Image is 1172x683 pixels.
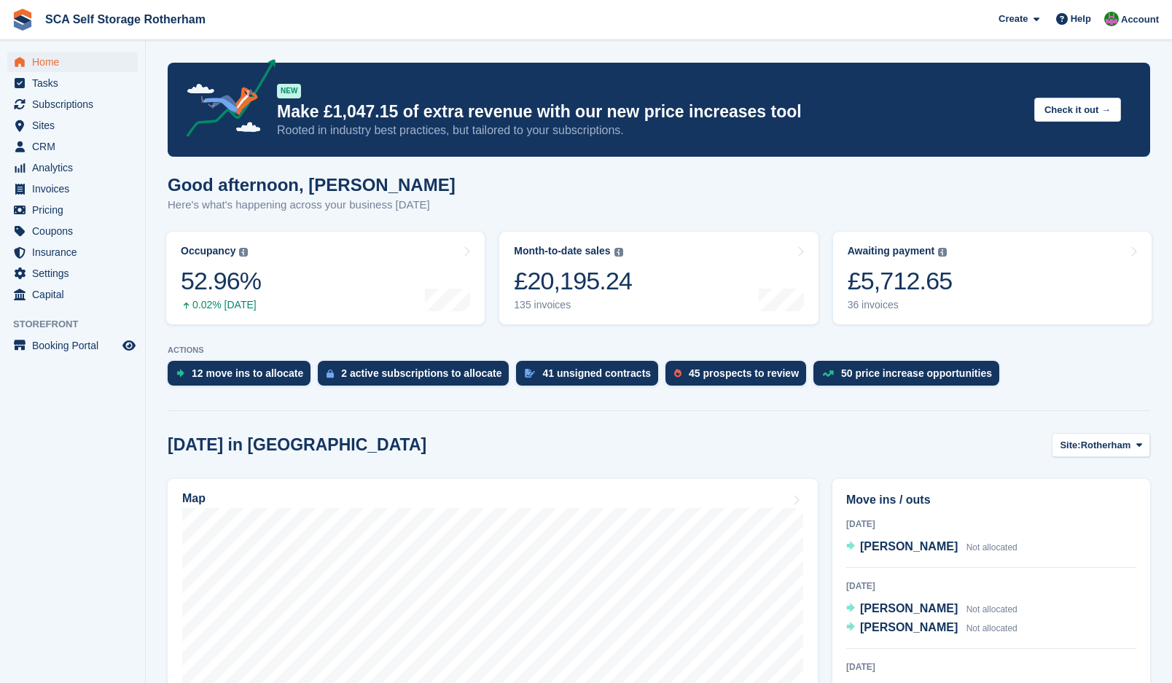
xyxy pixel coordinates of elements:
a: [PERSON_NAME] Not allocated [846,600,1017,619]
span: Account [1121,12,1159,27]
span: Pricing [32,200,120,220]
div: [DATE] [846,579,1136,593]
span: CRM [32,136,120,157]
a: menu [7,200,138,220]
img: contract_signature_icon-13c848040528278c33f63329250d36e43548de30e8caae1d1a13099fd9432cc5.svg [525,369,535,378]
a: 50 price increase opportunities [813,361,1007,393]
img: prospect-51fa495bee0391a8d652442698ab0144808aea92771e9ea1ae160a38d050c398.svg [674,369,681,378]
a: Occupancy 52.96% 0.02% [DATE] [166,232,485,324]
a: SCA Self Storage Rotherham [39,7,211,31]
a: Awaiting payment £5,712.65 36 invoices [833,232,1152,324]
a: menu [7,94,138,114]
a: menu [7,157,138,178]
a: menu [7,52,138,72]
span: Storefront [13,317,145,332]
div: Awaiting payment [848,245,935,257]
img: price-adjustments-announcement-icon-8257ccfd72463d97f412b2fc003d46551f7dbcb40ab6d574587a9cd5c0d94... [174,59,276,142]
span: Rotherham [1081,438,1131,453]
h2: [DATE] in [GEOGRAPHIC_DATA] [168,435,426,455]
div: 12 move ins to allocate [192,367,303,379]
p: Rooted in industry best practices, but tailored to your subscriptions. [277,122,1023,138]
span: Subscriptions [32,94,120,114]
div: [DATE] [846,518,1136,531]
div: [DATE] [846,660,1136,674]
a: menu [7,335,138,356]
a: menu [7,221,138,241]
img: active_subscription_to_allocate_icon-d502201f5373d7db506a760aba3b589e785aa758c864c3986d89f69b8ff3... [327,369,334,378]
span: [PERSON_NAME] [860,602,958,614]
span: Capital [32,284,120,305]
span: Analytics [32,157,120,178]
button: Site: Rotherham [1052,433,1150,457]
div: Month-to-date sales [514,245,610,257]
span: [PERSON_NAME] [860,540,958,553]
div: 135 invoices [514,299,632,311]
span: Not allocated [966,623,1017,633]
div: 52.96% [181,266,261,296]
div: NEW [277,84,301,98]
p: Make £1,047.15 of extra revenue with our new price increases tool [277,101,1023,122]
img: stora-icon-8386f47178a22dfd0bd8f6a31ec36ba5ce8667c1dd55bd0f319d3a0aa187defe.svg [12,9,34,31]
a: menu [7,284,138,305]
div: 50 price increase opportunities [841,367,992,379]
span: Site: [1060,438,1080,453]
div: 2 active subscriptions to allocate [341,367,501,379]
p: Here's what's happening across your business [DATE] [168,197,456,214]
div: Occupancy [181,245,235,257]
span: Coupons [32,221,120,241]
span: Home [32,52,120,72]
button: Check it out → [1034,98,1121,122]
span: Not allocated [966,542,1017,553]
a: Month-to-date sales £20,195.24 135 invoices [499,232,818,324]
span: Sites [32,115,120,136]
a: menu [7,115,138,136]
img: price_increase_opportunities-93ffe204e8149a01c8c9dc8f82e8f89637d9d84a8eef4429ea346261dce0b2c0.svg [822,370,834,377]
span: Create [999,12,1028,26]
div: 0.02% [DATE] [181,299,261,311]
div: 45 prospects to review [689,367,799,379]
div: £5,712.65 [848,266,953,296]
a: 45 prospects to review [665,361,813,393]
img: icon-info-grey-7440780725fd019a000dd9b08b2336e03edf1995a4989e88bcd33f0948082b44.svg [938,248,947,257]
h1: Good afternoon, [PERSON_NAME] [168,175,456,195]
a: menu [7,73,138,93]
a: Preview store [120,337,138,354]
img: move_ins_to_allocate_icon-fdf77a2bb77ea45bf5b3d319d69a93e2d87916cf1d5bf7949dd705db3b84f3ca.svg [176,369,184,378]
a: menu [7,242,138,262]
div: £20,195.24 [514,266,632,296]
a: 2 active subscriptions to allocate [318,361,516,393]
img: Sarah Race [1104,12,1119,26]
span: Tasks [32,73,120,93]
a: menu [7,179,138,199]
p: ACTIONS [168,346,1150,355]
a: [PERSON_NAME] Not allocated [846,538,1017,557]
h2: Move ins / outs [846,491,1136,509]
a: [PERSON_NAME] Not allocated [846,619,1017,638]
h2: Map [182,492,206,505]
a: 41 unsigned contracts [516,361,665,393]
a: menu [7,263,138,284]
span: Settings [32,263,120,284]
div: 36 invoices [848,299,953,311]
img: icon-info-grey-7440780725fd019a000dd9b08b2336e03edf1995a4989e88bcd33f0948082b44.svg [614,248,623,257]
a: menu [7,136,138,157]
span: Booking Portal [32,335,120,356]
span: Not allocated [966,604,1017,614]
img: icon-info-grey-7440780725fd019a000dd9b08b2336e03edf1995a4989e88bcd33f0948082b44.svg [239,248,248,257]
span: Insurance [32,242,120,262]
div: 41 unsigned contracts [542,367,651,379]
span: Invoices [32,179,120,199]
a: 12 move ins to allocate [168,361,318,393]
span: [PERSON_NAME] [860,621,958,633]
span: Help [1071,12,1091,26]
